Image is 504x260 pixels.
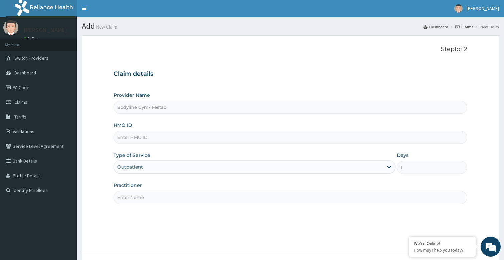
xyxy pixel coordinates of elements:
[424,24,448,30] a: Dashboard
[114,152,150,159] label: Type of Service
[14,114,26,120] span: Tariffs
[414,240,471,246] div: We're Online!
[114,122,132,128] label: HMO ID
[114,131,468,144] input: Enter HMO ID
[114,46,468,53] p: Step 1 of 2
[414,247,471,253] p: How may I help you today?
[467,5,499,11] span: [PERSON_NAME]
[474,24,499,30] li: New Claim
[114,70,468,78] h3: Claim details
[23,36,39,41] a: Online
[82,22,499,30] h1: Add
[114,191,468,204] input: Enter Name
[454,4,463,13] img: User Image
[23,27,67,33] p: [PERSON_NAME]
[397,152,408,159] label: Days
[114,182,142,189] label: Practitioner
[3,20,18,35] img: User Image
[114,92,150,98] label: Provider Name
[14,99,27,105] span: Claims
[14,70,36,76] span: Dashboard
[455,24,473,30] a: Claims
[95,24,117,29] small: New Claim
[14,55,48,61] span: Switch Providers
